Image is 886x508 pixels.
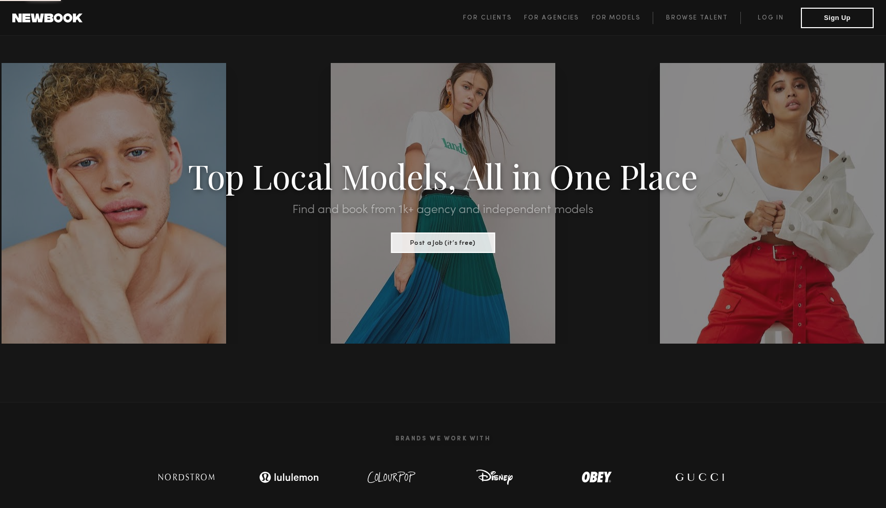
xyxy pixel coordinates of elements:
[801,8,874,28] button: Sign Up
[524,12,591,24] a: For Agencies
[135,423,751,455] h2: Brands We Work With
[653,12,740,24] a: Browse Talent
[563,467,630,488] img: logo-obey.svg
[592,15,640,21] span: For Models
[463,12,524,24] a: For Clients
[67,160,820,192] h1: Top Local Models, All in One Place
[524,15,579,21] span: For Agencies
[666,467,733,488] img: logo-gucci.svg
[461,467,528,488] img: logo-disney.svg
[67,204,820,216] h2: Find and book from 1k+ agency and independent models
[358,467,425,488] img: logo-colour-pop.svg
[740,12,801,24] a: Log in
[391,236,495,247] a: Post a Job (it’s free)
[253,467,325,488] img: logo-lulu.svg
[463,15,512,21] span: For Clients
[151,467,223,488] img: logo-nordstrom.svg
[592,12,653,24] a: For Models
[391,232,495,253] button: Post a Job (it’s free)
